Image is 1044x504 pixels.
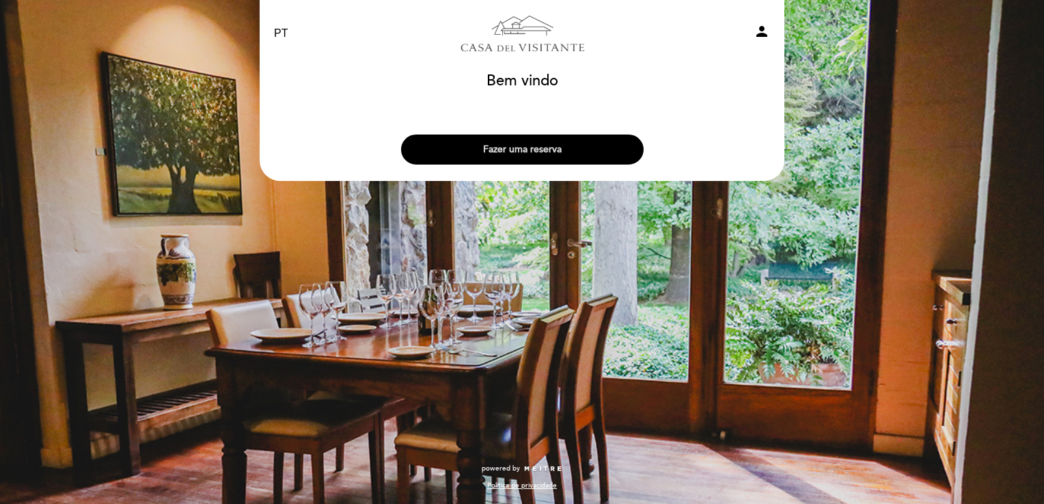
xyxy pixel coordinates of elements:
a: Casa del Visitante de Bodega [GEOGRAPHIC_DATA][PERSON_NAME] [437,15,607,53]
button: Fazer uma reserva [401,135,644,165]
a: powered by [482,464,562,473]
button: person [754,23,770,44]
span: powered by [482,464,520,473]
h1: Bem vindo [486,73,558,89]
a: Política de privacidade [487,481,557,490]
i: person [754,23,770,40]
img: MEITRE [523,466,562,473]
